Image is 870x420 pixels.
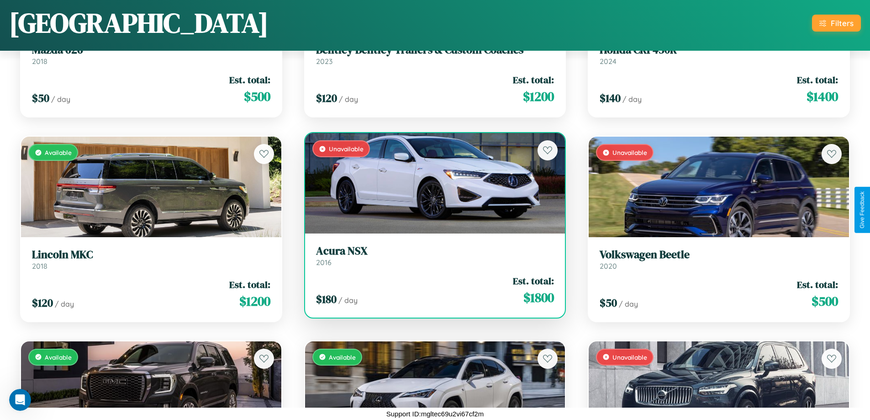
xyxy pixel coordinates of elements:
[831,18,854,28] div: Filters
[316,90,337,106] span: $ 120
[600,295,617,310] span: $ 50
[32,248,270,271] a: Lincoln MKC2018
[316,245,554,258] h3: Acura NSX
[9,389,31,411] iframe: Intercom live chat
[316,43,554,66] a: Bentley Bentley Trailers & Custom Coaches2023
[339,95,358,104] span: / day
[513,73,554,86] span: Est. total:
[600,57,617,66] span: 2024
[32,43,270,66] a: Mazda 6262018
[45,149,72,156] span: Available
[329,353,356,361] span: Available
[32,261,47,271] span: 2018
[9,4,269,42] h1: [GEOGRAPHIC_DATA]
[386,408,484,420] p: Support ID: mgltec69u2vi67cf2m
[316,57,332,66] span: 2023
[612,149,647,156] span: Unavailable
[612,353,647,361] span: Unavailable
[239,292,270,310] span: $ 1200
[316,245,554,267] a: Acura NSX2016
[600,248,838,271] a: Volkswagen Beetle2020
[600,90,621,106] span: $ 140
[316,43,554,57] h3: Bentley Bentley Trailers & Custom Coaches
[807,87,838,106] span: $ 1400
[797,278,838,291] span: Est. total:
[338,296,358,305] span: / day
[229,73,270,86] span: Est. total:
[229,278,270,291] span: Est. total:
[619,299,638,308] span: / day
[316,292,337,307] span: $ 180
[859,191,865,229] div: Give Feedback
[523,87,554,106] span: $ 1200
[812,15,861,32] button: Filters
[316,258,332,267] span: 2016
[32,295,53,310] span: $ 120
[244,87,270,106] span: $ 500
[600,248,838,261] h3: Volkswagen Beetle
[32,57,47,66] span: 2018
[600,261,617,271] span: 2020
[600,43,838,66] a: Honda CRF450R2024
[32,248,270,261] h3: Lincoln MKC
[622,95,642,104] span: / day
[45,353,72,361] span: Available
[329,145,364,153] span: Unavailable
[513,274,554,287] span: Est. total:
[32,90,49,106] span: $ 50
[797,73,838,86] span: Est. total:
[523,288,554,307] span: $ 1800
[55,299,74,308] span: / day
[812,292,838,310] span: $ 500
[51,95,70,104] span: / day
